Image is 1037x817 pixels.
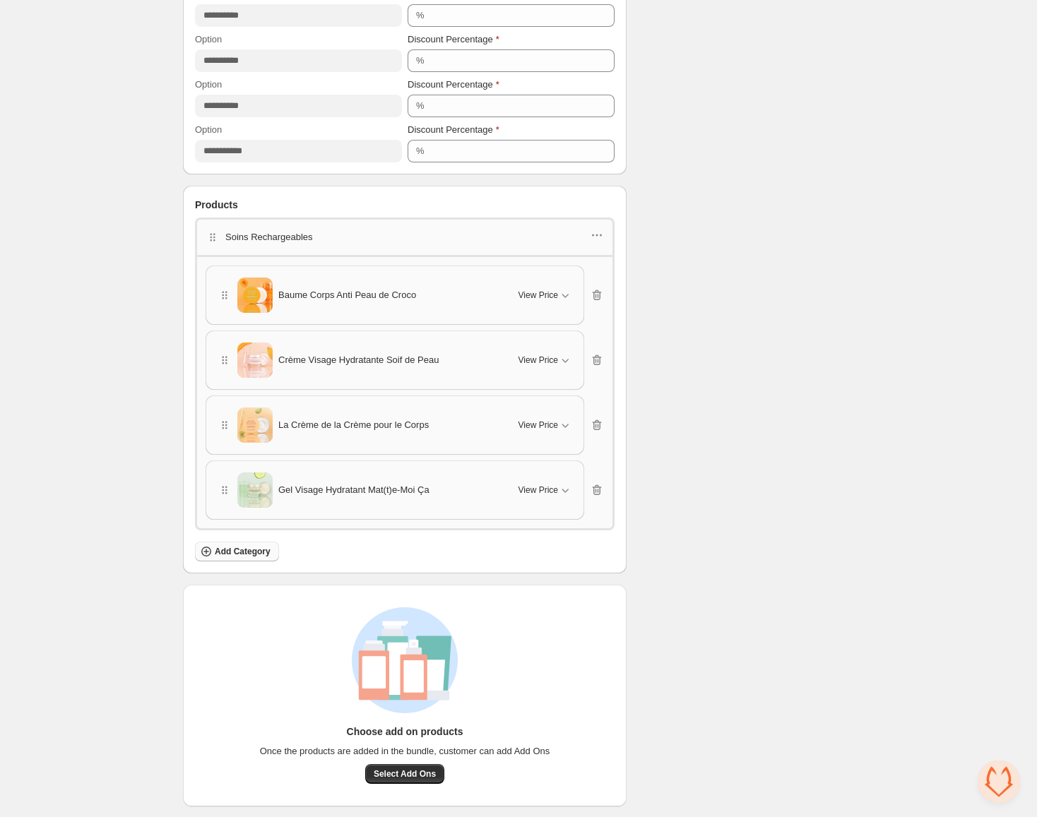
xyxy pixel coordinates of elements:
img: Crème Visage Hydratante Soif de Peau [237,342,273,378]
p: Soins Rechargeables [225,230,313,244]
label: Discount Percentage [408,32,499,47]
img: Baume Corps Anti Peau de Croco [237,278,273,313]
label: Discount Percentage [408,123,499,137]
img: La Crème de la Crème pour le Corps [237,407,273,443]
span: Select Add Ons [374,768,436,780]
span: Once the products are added in the bundle, customer can add Add Ons [260,744,550,758]
div: % [416,144,425,158]
button: View Price [510,284,581,306]
label: Option [195,123,222,137]
button: Select Add Ons [365,764,444,784]
span: Add Category [215,546,271,557]
button: View Price [510,414,581,436]
span: Crème Visage Hydratante Soif de Peau [278,353,439,367]
span: View Price [518,484,558,496]
button: View Price [510,479,581,501]
span: La Crème de la Crème pour le Corps [278,418,429,432]
label: Option [195,32,222,47]
label: Option [195,78,222,92]
span: View Price [518,354,558,366]
div: % [416,54,425,68]
h3: Choose add on products [347,724,463,739]
button: View Price [510,349,581,371]
label: Discount Percentage [408,78,499,92]
div: % [416,99,425,113]
span: Baume Corps Anti Peau de Croco [278,288,416,302]
div: % [416,8,425,23]
span: View Price [518,419,558,431]
span: View Price [518,290,558,301]
span: Products [195,198,238,212]
span: Gel Visage Hydratant Mat(t)e-Moi Ça [278,483,429,497]
button: Add Category [195,542,279,561]
div: Ouvrir le chat [978,761,1020,803]
img: Gel Visage Hydratant Mat(t)e-Moi Ça [237,472,273,508]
